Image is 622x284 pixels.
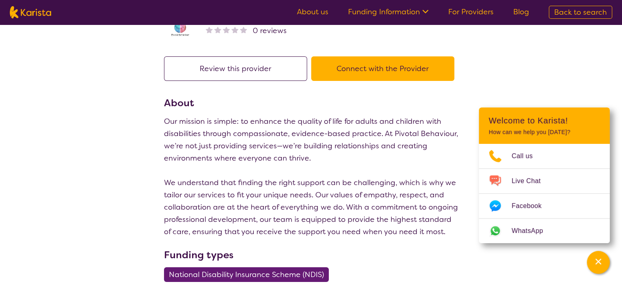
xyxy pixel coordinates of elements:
img: Karista logo [10,6,51,18]
a: Review this provider [164,64,311,74]
a: Back to search [549,6,612,19]
img: s8av3rcikle0tbnjpqc8.png [164,12,197,45]
a: For Providers [448,7,494,17]
img: nonereviewstar [240,26,247,33]
img: nonereviewstar [214,26,221,33]
a: Blog [513,7,529,17]
div: Channel Menu [479,107,610,243]
a: Web link opens in a new tab. [479,219,610,243]
span: WhatsApp [512,225,553,237]
h2: Pivotal Behaviour - Telehealth [206,10,387,25]
h3: About [164,96,458,110]
span: Facebook [512,200,551,212]
a: National Disability Insurance Scheme (NDIS) [164,270,334,280]
img: nonereviewstar [231,26,238,33]
button: Channel Menu [587,251,610,274]
p: Our mission is simple: to enhance the quality of life for adults and children with disabilities t... [164,115,458,238]
button: Connect with the Provider [311,56,454,81]
ul: Choose channel [479,144,610,243]
h3: Funding types [164,248,458,262]
span: 0 reviews [253,25,287,37]
button: Review this provider [164,56,307,81]
a: Connect with the Provider [311,64,458,74]
a: Funding Information [348,7,429,17]
img: nonereviewstar [223,26,230,33]
span: National Disability Insurance Scheme (NDIS) [169,267,324,282]
span: Live Chat [512,175,550,187]
span: Call us [512,150,543,162]
span: Back to search [554,7,607,17]
img: nonereviewstar [206,26,213,33]
h2: Welcome to Karista! [489,116,600,125]
a: About us [297,7,328,17]
p: How can we help you [DATE]? [489,129,600,136]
